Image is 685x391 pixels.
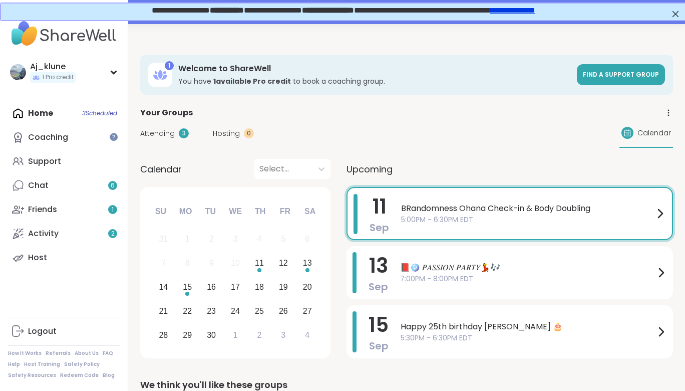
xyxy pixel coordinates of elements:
div: Not available Sunday, August 31st, 2025 [153,229,174,250]
div: Choose Thursday, September 25th, 2025 [249,300,270,322]
div: Not available Wednesday, September 3rd, 2025 [225,229,246,250]
div: 29 [183,328,192,342]
div: 3 [233,232,238,246]
div: Choose Friday, September 12th, 2025 [272,253,294,274]
div: 3 [281,328,285,342]
div: 2 [209,232,214,246]
span: Upcoming [347,162,393,176]
span: 7:00PM - 8:00PM EDT [400,274,655,284]
div: 3 [179,128,189,138]
a: Chat6 [8,173,120,198]
div: Choose Thursday, September 18th, 2025 [249,277,270,298]
span: 1 [112,206,114,214]
iframe: Spotlight [110,133,118,141]
a: Help [8,361,20,368]
div: 1 [233,328,238,342]
div: 20 [303,280,312,294]
span: 5:30PM - 6:30PM EDT [401,333,655,343]
div: Choose Sunday, September 14th, 2025 [153,277,174,298]
div: Logout [28,326,57,337]
span: Calendar [140,162,182,176]
div: Chat [28,180,49,191]
div: Choose Saturday, September 27th, 2025 [296,300,318,322]
div: Choose Monday, September 22nd, 2025 [177,300,198,322]
a: Find a support group [577,64,665,85]
div: month 2025-09 [151,227,319,347]
div: Choose Wednesday, October 1st, 2025 [225,324,246,346]
div: Choose Saturday, September 13th, 2025 [296,253,318,274]
a: Safety Resources [8,372,56,379]
div: 17 [231,280,240,294]
div: Activity [28,228,59,239]
h3: Welcome to ShareWell [178,63,571,74]
div: 2 [257,328,261,342]
span: 13 [369,252,388,280]
a: Support [8,149,120,173]
div: 14 [159,280,168,294]
a: FAQ [103,350,113,357]
div: 0 [244,128,254,138]
a: Coaching [8,125,120,149]
div: Mo [174,201,196,223]
div: 18 [255,280,264,294]
img: ShareWell Nav Logo [8,16,120,51]
div: Coaching [28,132,68,143]
a: Friends1 [8,198,120,222]
div: Not available Sunday, September 7th, 2025 [153,253,174,274]
div: Choose Monday, September 15th, 2025 [177,277,198,298]
div: Choose Monday, September 29th, 2025 [177,324,198,346]
div: 1 [185,232,190,246]
div: Not available Tuesday, September 2nd, 2025 [201,229,222,250]
a: Host [8,246,120,270]
span: 2 [111,230,115,238]
span: 1 Pro credit [42,73,74,82]
div: Not available Friday, September 5th, 2025 [272,229,294,250]
div: Aj_klune [30,61,76,72]
div: 10 [231,256,240,270]
div: Choose Tuesday, September 16th, 2025 [201,277,222,298]
span: Attending [140,128,175,139]
div: Not available Saturday, September 6th, 2025 [296,229,318,250]
span: 5:00PM - 6:30PM EDT [401,215,654,225]
span: Find a support group [583,70,659,79]
div: Th [249,201,271,223]
span: Calendar [637,128,671,138]
div: Not available Monday, September 1st, 2025 [177,229,198,250]
div: 16 [207,280,216,294]
a: About Us [75,350,99,357]
div: Not available Monday, September 8th, 2025 [177,253,198,274]
div: Tu [199,201,221,223]
div: Choose Saturday, September 20th, 2025 [296,277,318,298]
span: BRandomness Ohana Check-in & Body Doubling [401,203,654,215]
div: Choose Friday, October 3rd, 2025 [272,324,294,346]
a: Redeem Code [60,372,99,379]
div: Choose Wednesday, September 17th, 2025 [225,277,246,298]
span: 11 [373,192,387,221]
span: Sep [369,339,389,353]
div: Fr [274,201,296,223]
div: We [224,201,246,223]
div: Choose Tuesday, September 30th, 2025 [201,324,222,346]
div: 15 [183,280,192,294]
span: Sep [369,280,388,294]
div: Not available Wednesday, September 10th, 2025 [225,253,246,274]
div: Choose Sunday, September 21st, 2025 [153,300,174,322]
a: Logout [8,319,120,343]
div: Choose Wednesday, September 24th, 2025 [225,300,246,322]
div: 8 [185,256,190,270]
div: Not available Tuesday, September 9th, 2025 [201,253,222,274]
div: Support [28,156,61,167]
h3: You have to book a coaching group. [178,76,571,86]
div: 27 [303,304,312,318]
div: Choose Friday, September 19th, 2025 [272,277,294,298]
img: Aj_klune [10,64,26,80]
div: 4 [305,328,309,342]
span: Hosting [213,128,240,139]
div: Su [150,201,172,223]
div: Sa [299,201,321,223]
div: Choose Friday, September 26th, 2025 [272,300,294,322]
div: Not available Thursday, September 4th, 2025 [249,229,270,250]
span: 6 [111,181,115,190]
div: Choose Sunday, September 28th, 2025 [153,324,174,346]
div: 12 [279,256,288,270]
